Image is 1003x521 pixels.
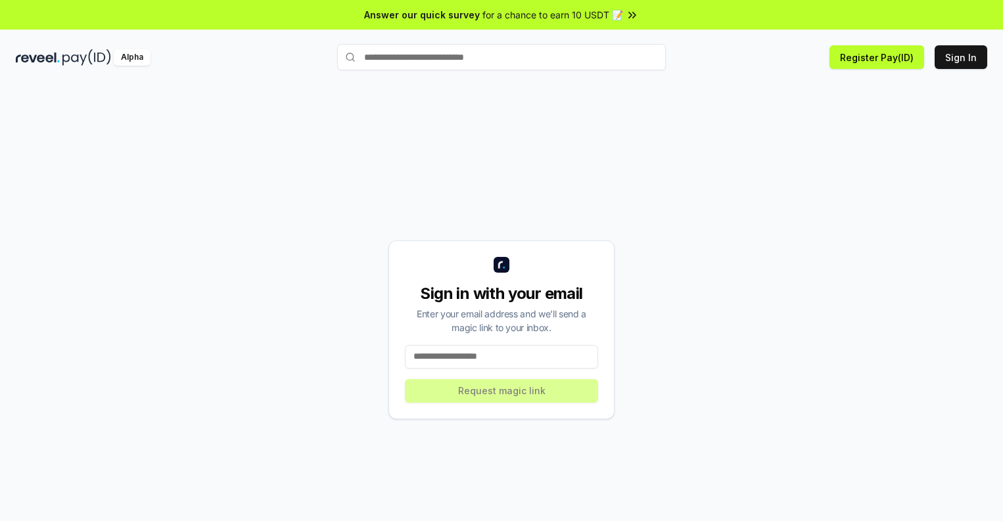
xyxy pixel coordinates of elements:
span: Answer our quick survey [364,8,480,22]
img: pay_id [62,49,111,66]
button: Sign In [935,45,987,69]
button: Register Pay(ID) [829,45,924,69]
div: Enter your email address and we’ll send a magic link to your inbox. [405,307,598,334]
div: Sign in with your email [405,283,598,304]
img: reveel_dark [16,49,60,66]
img: logo_small [494,257,509,273]
div: Alpha [114,49,151,66]
span: for a chance to earn 10 USDT 📝 [482,8,623,22]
